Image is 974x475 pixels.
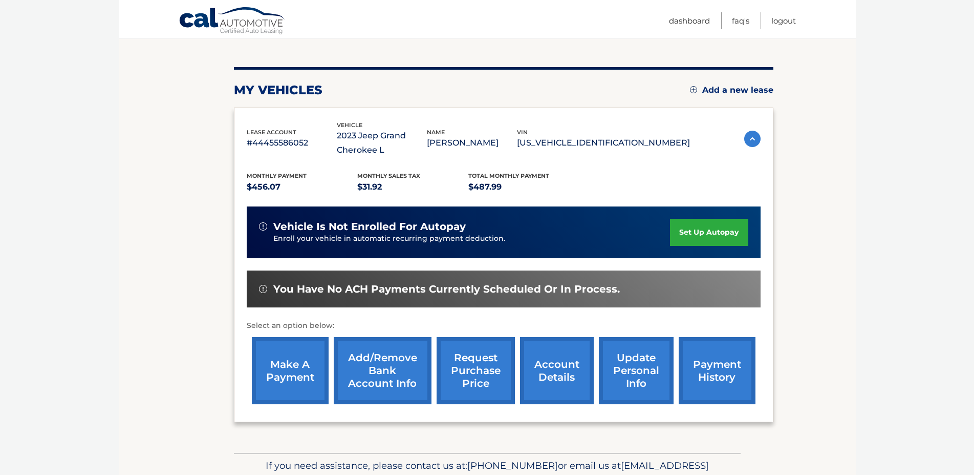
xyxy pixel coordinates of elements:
[517,129,528,136] span: vin
[517,136,690,150] p: [US_VEHICLE_IDENTIFICATION_NUMBER]
[252,337,329,404] a: make a payment
[467,460,558,471] span: [PHONE_NUMBER]
[259,285,267,293] img: alert-white.svg
[690,86,697,93] img: add.svg
[234,82,322,98] h2: my vehicles
[468,172,549,179] span: Total Monthly Payment
[771,12,796,29] a: Logout
[670,219,748,246] a: set up autopay
[520,337,594,404] a: account details
[247,136,337,150] p: #44455586052
[273,220,466,233] span: vehicle is not enrolled for autopay
[679,337,755,404] a: payment history
[732,12,749,29] a: FAQ's
[247,180,358,194] p: $456.07
[427,129,445,136] span: name
[744,131,761,147] img: accordion-active.svg
[357,180,468,194] p: $31.92
[247,320,761,332] p: Select an option below:
[247,172,307,179] span: Monthly Payment
[337,121,362,129] span: vehicle
[690,85,773,95] a: Add a new lease
[334,337,431,404] a: Add/Remove bank account info
[259,222,267,231] img: alert-white.svg
[669,12,710,29] a: Dashboard
[179,7,286,36] a: Cal Automotive
[357,172,420,179] span: Monthly sales Tax
[273,283,620,296] span: You have no ACH payments currently scheduled or in process.
[468,180,579,194] p: $487.99
[427,136,517,150] p: [PERSON_NAME]
[247,129,296,136] span: lease account
[437,337,515,404] a: request purchase price
[599,337,674,404] a: update personal info
[337,129,427,157] p: 2023 Jeep Grand Cherokee L
[273,233,670,244] p: Enroll your vehicle in automatic recurring payment deduction.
